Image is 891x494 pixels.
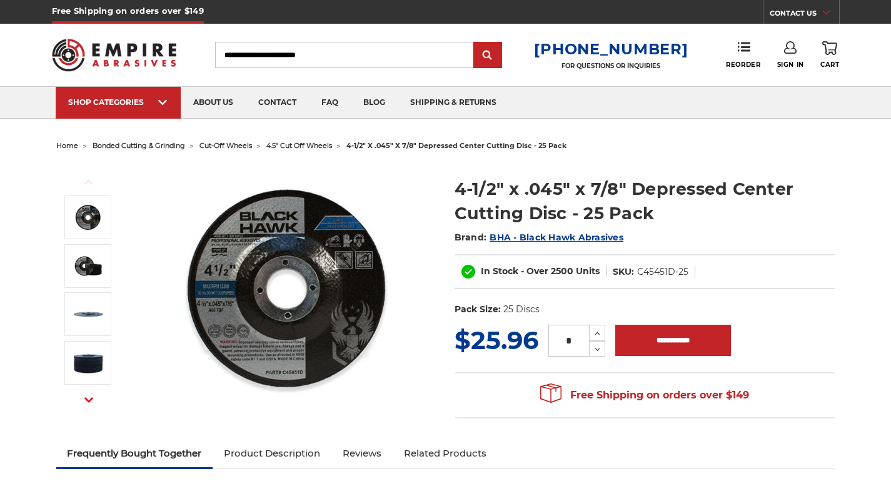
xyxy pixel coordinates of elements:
span: In Stock [481,265,518,277]
span: $25.96 [455,325,538,355]
a: faq [309,87,351,119]
span: Brand: [455,232,487,243]
dt: SKU: [613,265,634,279]
p: FOR QUESTIONS OR INQUIRIES [534,62,688,70]
dt: Pack Size: [455,303,501,316]
a: Cart [820,41,839,69]
span: Cart [820,61,839,69]
button: Previous [74,169,104,195]
a: contact [246,87,309,119]
img: 4-1/2" x 3/64" x 7/8" Depressed Center Type 27 Cut Off Wheel [73,202,104,233]
img: 4.5" depressed center cutting discs, pack of 25 [73,347,104,378]
a: shipping & returns [398,87,509,119]
span: Sign In [777,61,804,69]
img: 4.5" x .045" x 7/8" Arbor Raised Center Cut Off Wheels [73,250,104,282]
span: 4-1/2" x .045" x 7/8" depressed center cutting disc - 25 pack [346,141,566,150]
span: Units [576,265,600,277]
a: CONTACT US [770,6,839,24]
a: about us [181,87,246,119]
a: Product Description [213,440,331,467]
a: blog [351,87,398,119]
img: 4-1/2" x 3/64" x 7/8" Cut Off Disk [73,299,104,330]
span: - Over [521,265,548,277]
a: Reorder [726,41,760,68]
a: bonded cutting & grinding [93,141,185,150]
a: 4.5" cut off wheels [266,141,332,150]
dd: C45451D-25 [637,265,688,279]
a: [PHONE_NUMBER] [534,40,688,58]
a: home [56,141,78,150]
a: Frequently Bought Together [56,440,213,467]
span: Free Shipping on orders over $149 [540,383,749,408]
button: Next [74,387,104,413]
h1: 4-1/2" x .045" x 7/8" Depressed Center Cutting Disc - 25 Pack [455,177,835,225]
span: 2500 [551,265,573,277]
a: Reviews [331,440,393,467]
dd: 25 Discs [503,303,540,316]
a: cut-off wheels [199,141,252,150]
img: Empire Abrasives [52,31,177,79]
div: SHOP CATEGORIES [68,97,168,107]
span: Reorder [726,61,760,69]
a: BHA - Black Hawk Abrasives [490,232,623,243]
input: Submit [475,43,500,68]
img: 4-1/2" x 3/64" x 7/8" Depressed Center Type 27 Cut Off Wheel [163,164,413,413]
a: Related Products [393,440,498,467]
